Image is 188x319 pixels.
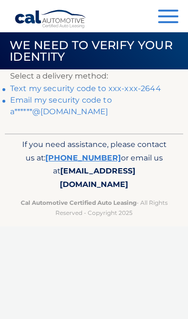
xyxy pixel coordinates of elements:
[19,198,169,218] p: - All Rights Reserved - Copyright 2025
[10,69,178,83] p: Select a delivery method:
[14,10,87,34] a: Cal Automotive
[10,95,112,116] a: Email my security code to a******@[DOMAIN_NAME]
[19,138,169,192] p: If you need assistance, please contact us at: or email us at
[158,10,178,26] button: Menu
[60,166,135,189] span: [EMAIL_ADDRESS][DOMAIN_NAME]
[21,199,136,206] strong: Cal Automotive Certified Auto Leasing
[10,84,161,93] a: Text my security code to xxx-xxx-2644
[10,38,173,64] span: We need to verify your identity
[45,153,121,162] a: [PHONE_NUMBER]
